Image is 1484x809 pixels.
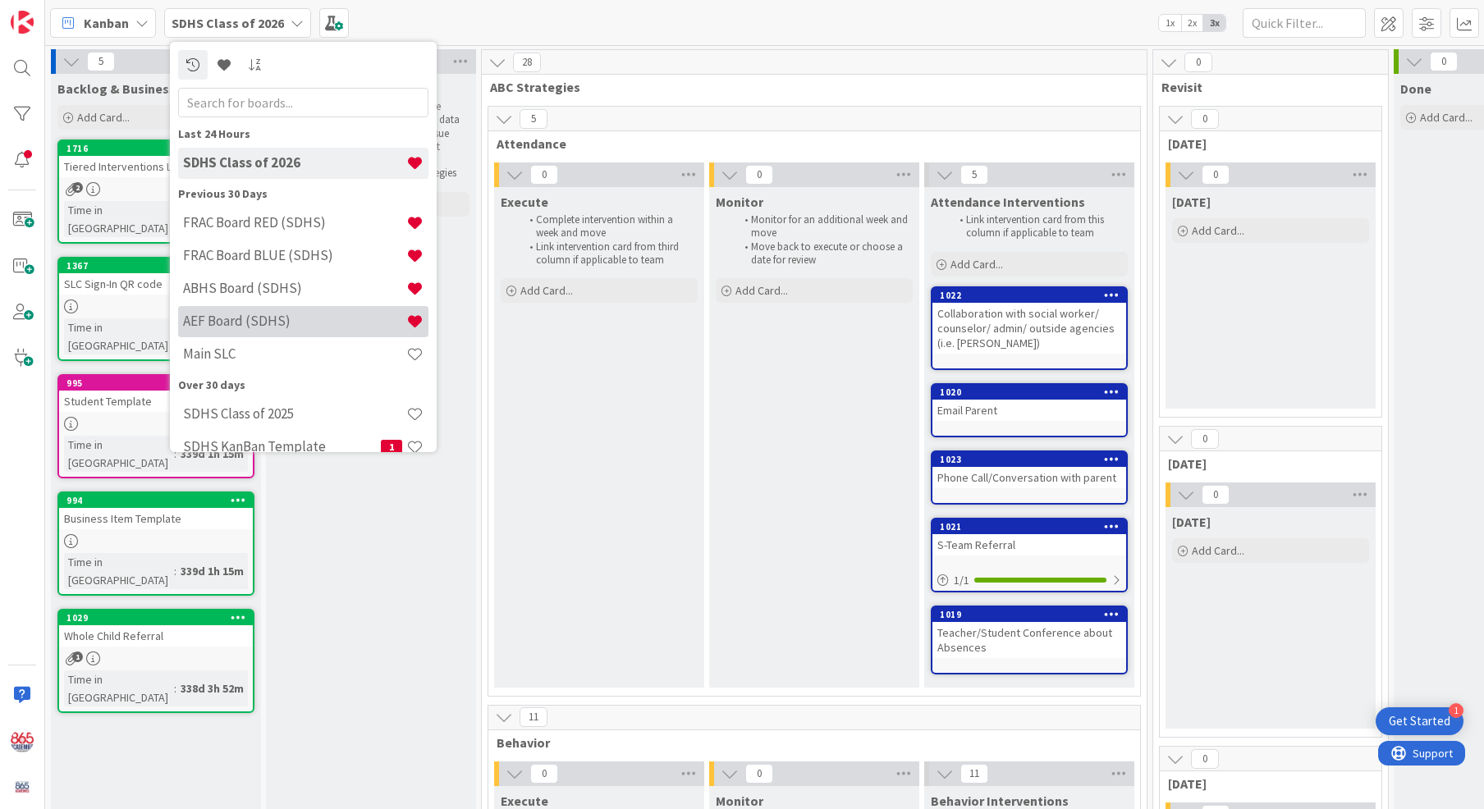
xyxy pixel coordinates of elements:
[954,572,969,589] span: 1 / 1
[950,213,1125,240] li: Link intervention card from this column if applicable to team
[59,508,253,529] div: Business Item Template
[932,400,1126,421] div: Email Parent
[932,607,1126,658] div: 1019Teacher/Student Conference about Absences
[178,126,428,143] div: Last 24 Hours
[520,707,547,727] span: 11
[57,609,254,713] a: 1029Whole Child ReferralTime in [GEOGRAPHIC_DATA]:338d 3h 52m
[178,377,428,394] div: Over 30 days
[932,452,1126,488] div: 1023Phone Call/Conversation with parent
[183,405,406,422] h4: SDHS Class of 2025
[183,280,406,296] h4: ABHS Board (SDHS)
[66,612,253,624] div: 1029
[932,570,1126,591] div: 1/1
[64,670,174,706] div: Time in [GEOGRAPHIC_DATA]
[59,493,253,508] div: 994
[735,283,788,298] span: Add Card...
[1168,775,1361,792] span: October 2025
[932,385,1126,400] div: 1020
[490,79,1126,95] span: ABC Strategies
[932,467,1126,488] div: Phone Call/Conversation with parent
[183,247,406,263] h4: FRAC Board BLUE (SDHS)
[64,436,174,472] div: Time in [GEOGRAPHIC_DATA]
[530,165,558,185] span: 0
[520,240,695,267] li: Link intervention card from third column if applicable to team
[960,165,988,185] span: 5
[716,194,763,210] span: Monitor
[59,625,253,647] div: Whole Child Referral
[66,143,253,154] div: 1716
[178,88,428,117] input: Search for boards...
[1449,703,1463,718] div: 1
[59,156,253,177] div: Tiered Interventions List
[1376,707,1463,735] div: Open Get Started checklist, remaining modules: 1
[11,11,34,34] img: Visit kanbanzone.com
[735,213,910,240] li: Monitor for an additional week and move
[87,52,115,71] span: 5
[1203,15,1225,31] span: 3x
[178,185,428,203] div: Previous 30 Days
[183,438,381,455] h4: SDHS KanBan Template
[735,240,910,267] li: Move back to execute or choose a date for review
[931,194,1085,210] span: Attendance Interventions
[932,452,1126,467] div: 1023
[1191,429,1219,449] span: 0
[960,764,988,784] span: 11
[497,135,1120,152] span: Attendance
[1400,80,1431,97] span: Done
[183,345,406,362] h4: Main SLC
[59,141,253,177] div: 1716Tiered Interventions List
[501,194,548,210] span: Execute
[931,450,1128,505] a: 1023Phone Call/Conversation with parent
[932,288,1126,354] div: 1022Collaboration with social worker/ counselor/ admin/ outside agencies (i.e. [PERSON_NAME])
[932,303,1126,354] div: Collaboration with social worker/ counselor/ admin/ outside agencies (i.e. [PERSON_NAME])
[716,793,763,809] span: Monitor
[59,493,253,529] div: 994Business Item Template
[1192,223,1244,238] span: Add Card...
[84,13,129,33] span: Kanban
[57,139,254,244] a: 1716Tiered Interventions ListTime in [GEOGRAPHIC_DATA]:237d 2h 16m
[1202,485,1230,505] span: 0
[66,495,253,506] div: 994
[932,288,1126,303] div: 1022
[183,214,406,231] h4: FRAC Board RED (SDHS)
[513,53,541,72] span: 28
[59,258,253,295] div: 1367SLC Sign-In QR code
[1168,455,1361,472] span: September 2025
[1181,15,1203,31] span: 2x
[59,610,253,625] div: 1029
[932,622,1126,658] div: Teacher/Student Conference about Absences
[1184,53,1212,72] span: 0
[57,257,254,361] a: 1367SLC Sign-In QR codeTime in [GEOGRAPHIC_DATA]:237d 2h 26m
[57,491,254,596] a: 994Business Item TemplateTime in [GEOGRAPHIC_DATA]:339d 1h 15m
[501,793,548,809] span: Execute
[932,607,1126,622] div: 1019
[950,257,1003,272] span: Add Card...
[1168,135,1361,152] span: August 2025
[940,609,1126,620] div: 1019
[64,553,174,589] div: Time in [GEOGRAPHIC_DATA]
[59,141,253,156] div: 1716
[174,679,176,697] span: :
[59,610,253,647] div: 1029Whole Child Referral
[72,651,83,662] span: 1
[1243,8,1366,38] input: Quick Filter...
[940,386,1126,398] div: 1020
[72,182,83,193] span: 2
[176,445,248,463] div: 339d 1h 15m
[932,519,1126,534] div: 1021
[745,764,773,784] span: 0
[1202,165,1230,185] span: 0
[1172,514,1211,530] span: September 2025
[530,764,558,784] span: 0
[1191,109,1219,129] span: 0
[57,374,254,478] a: 995Student TemplateTime in [GEOGRAPHIC_DATA]:339d 1h 15m
[34,2,75,22] span: Support
[745,165,773,185] span: 0
[172,15,284,31] b: SDHS Class of 2026
[497,734,1120,751] span: Behavior
[174,445,176,463] span: :
[1389,713,1450,729] div: Get Started
[64,318,174,354] div: Time in [GEOGRAPHIC_DATA]
[77,110,130,125] span: Add Card...
[176,679,248,697] div: 338d 3h 52m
